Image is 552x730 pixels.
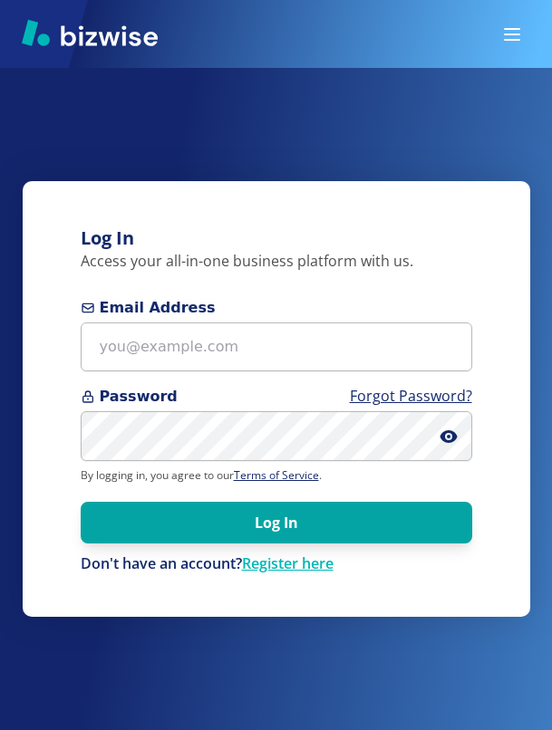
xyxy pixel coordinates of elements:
input: you@example.com [81,322,472,372]
a: Register here [242,553,334,573]
p: Access your all-in-one business platform with us. [81,252,472,272]
span: Password [81,386,472,408]
a: Terms of Service [234,467,319,483]
h3: Log In [81,225,472,252]
a: Forgot Password? [350,386,472,406]
img: Bizwise Logo [22,19,158,46]
div: Don't have an account?Register here [81,554,472,574]
p: By logging in, you agree to our . [81,468,472,483]
button: Log In [81,502,472,543]
p: Don't have an account? [81,554,472,574]
span: Email Address [81,297,472,319]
